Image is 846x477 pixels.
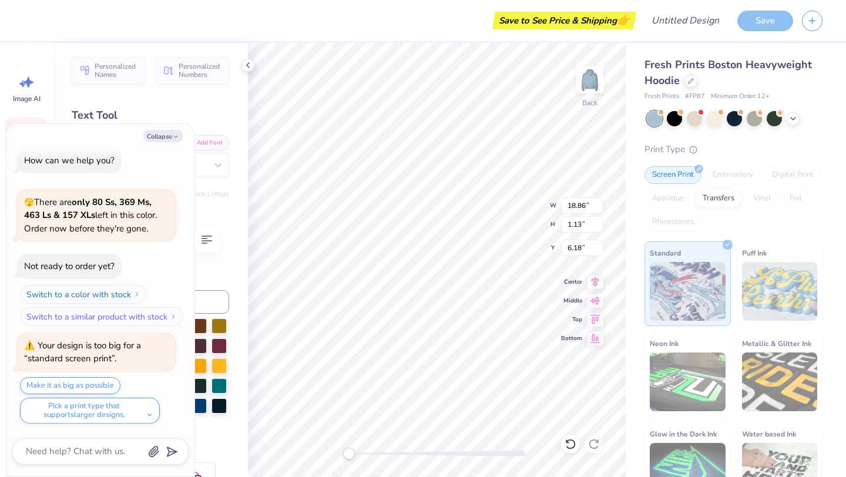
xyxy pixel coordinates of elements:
[561,315,582,324] span: Top
[644,92,679,102] span: Fresh Prints
[561,277,582,287] span: Center
[143,130,183,142] button: Collapse
[650,352,726,411] img: Neon Ink
[650,428,717,440] span: Glow in the Dark Ink
[685,92,705,102] span: # FP87
[742,262,818,321] img: Puff Ink
[13,94,41,103] span: Image AI
[742,428,796,440] span: Water based Ink
[764,166,821,184] div: Digital Print
[24,340,141,365] div: Your design is too big for a “standard screen print”.
[24,260,115,272] div: Not ready to order yet?
[742,247,767,259] span: Puff Ink
[644,58,812,88] span: Fresh Prints Boston Heavyweight Hoodie
[644,190,691,207] div: Applique
[644,213,701,231] div: Rhinestones
[746,190,778,207] div: Vinyl
[644,143,822,156] div: Print Type
[695,190,742,207] div: Transfers
[95,62,138,79] span: Personalized Names
[578,68,602,92] img: Back
[644,166,701,184] div: Screen Print
[156,57,229,84] button: Personalized Numbers
[782,190,810,207] div: Foil
[20,398,160,424] button: Pick a print type that supportslarger designs.
[20,285,147,304] button: Switch to a color with stock
[72,108,229,123] div: Text Tool
[495,12,633,29] div: Save to See Price & Shipping
[650,247,681,259] span: Standard
[650,262,726,321] img: Standard
[582,98,597,108] div: Back
[24,196,157,234] span: There are left in this color. Order now before they're gone.
[650,337,679,350] span: Neon Ink
[24,197,34,208] span: 🫣
[642,9,728,32] input: Untitled Design
[711,92,770,102] span: Minimum Order: 12 +
[742,337,811,350] span: Metallic & Glitter Ink
[742,352,818,411] img: Metallic & Glitter Ink
[705,166,761,184] div: Embroidery
[561,334,582,343] span: Bottom
[617,13,630,27] span: 👉
[20,377,120,394] button: Make it as big as possible
[170,313,177,320] img: Switch to a similar product with stock
[24,154,115,166] div: How can we help you?
[561,296,582,305] span: Middle
[72,57,145,84] button: Personalized Names
[179,62,222,79] span: Personalized Numbers
[181,135,229,150] button: Add Font
[133,291,140,298] img: Switch to a color with stock
[24,196,152,221] strong: only 80 Ss, 369 Ms, 463 Ls & 157 XLs
[343,448,355,459] div: Accessibility label
[20,307,183,326] button: Switch to a similar product with stock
